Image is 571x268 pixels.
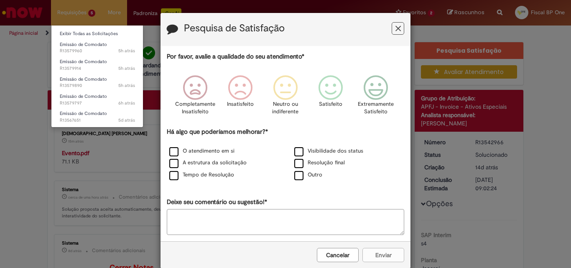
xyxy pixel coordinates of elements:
p: Satisfeito [319,100,342,108]
div: Satisfeito [309,69,352,126]
span: 5h atrás [118,48,135,54]
span: 5h atrás [118,65,135,71]
time: 30/09/2025 09:03:46 [118,65,135,71]
span: 5d atrás [118,117,135,123]
p: Neutro ou indiferente [270,100,301,116]
label: Resolução final [294,159,345,167]
span: R13567651 [60,117,135,124]
p: Insatisfeito [227,100,254,108]
a: Aberto R13579890 : Emissão de Comodato [51,75,143,90]
label: O atendimento em si [169,147,235,155]
a: Aberto R13579914 : Emissão de Comodato [51,57,143,73]
span: 5h atrás [118,82,135,89]
span: R13579914 [60,65,135,72]
span: Emissão de Comodato [60,41,107,48]
time: 30/09/2025 09:09:11 [118,48,135,54]
p: Completamente Insatisfeito [175,100,215,116]
label: Visibilidade dos status [294,147,363,155]
span: R13579960 [60,48,135,54]
span: Emissão de Comodato [60,93,107,100]
label: A estrutura da solicitação [169,159,247,167]
time: 30/09/2025 08:44:32 [118,100,135,106]
a: Aberto R13567651 : Emissão de Comodato [51,109,143,125]
time: 30/09/2025 09:01:07 [118,82,135,89]
label: Deixe seu comentário ou sugestão!* [167,198,267,207]
div: Extremamente Satisfeito [354,69,397,126]
label: Por favor, avalie a qualidade do seu atendimento* [167,52,304,61]
label: Pesquisa de Satisfação [184,23,285,34]
a: Aberto R13579797 : Emissão de Comodato [51,92,143,107]
span: R13579797 [60,100,135,107]
div: Há algo que poderíamos melhorar?* [167,128,404,181]
ul: Requisições [51,25,143,128]
span: 6h atrás [118,100,135,106]
time: 25/09/2025 16:07:37 [118,117,135,123]
a: Exibir Todas as Solicitações [51,29,143,38]
div: Insatisfeito [219,69,262,126]
span: Emissão de Comodato [60,76,107,82]
label: Outro [294,171,322,179]
label: Tempo de Resolução [169,171,234,179]
span: R13579890 [60,82,135,89]
span: Emissão de Comodato [60,110,107,117]
span: Emissão de Comodato [60,59,107,65]
p: Extremamente Satisfeito [358,100,394,116]
div: Completamente Insatisfeito [173,69,216,126]
button: Cancelar [317,248,359,262]
a: Aberto R13579960 : Emissão de Comodato [51,40,143,56]
div: Neutro ou indiferente [264,69,307,126]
